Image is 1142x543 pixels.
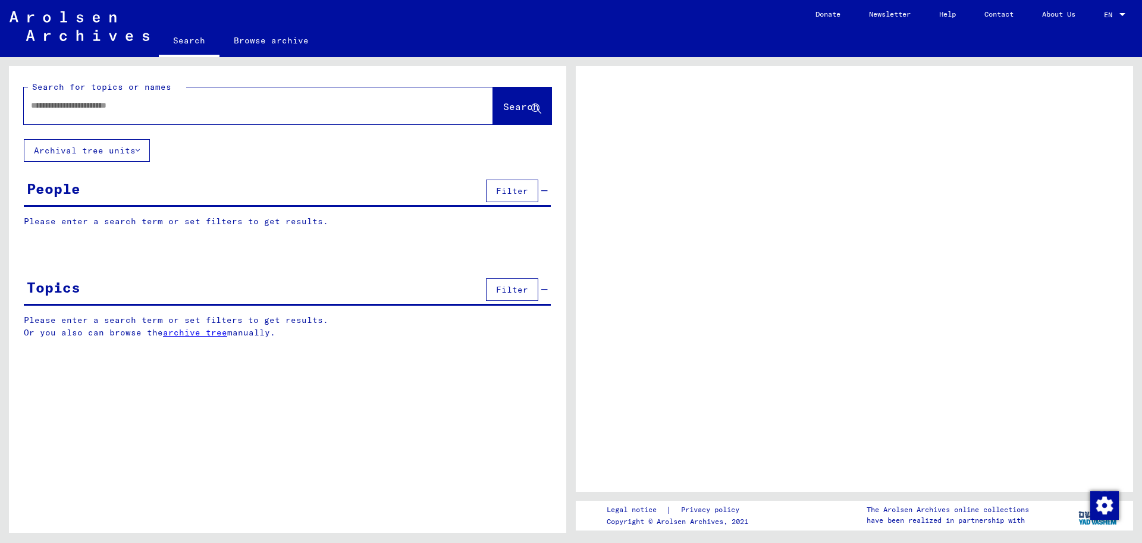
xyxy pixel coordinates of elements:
a: Search [159,26,219,57]
span: Filter [496,284,528,295]
img: yv_logo.png [1076,500,1121,530]
p: The Arolsen Archives online collections [867,504,1029,515]
button: Filter [486,278,538,301]
span: Search [503,101,539,112]
a: Privacy policy [672,504,754,516]
mat-label: Search for topics or names [32,81,171,92]
a: archive tree [163,327,227,338]
div: Change consent [1090,491,1118,519]
button: Search [493,87,551,124]
img: Arolsen_neg.svg [10,11,149,41]
div: People [27,178,80,199]
span: Filter [496,186,528,196]
p: Copyright © Arolsen Archives, 2021 [607,516,754,527]
div: Topics [27,277,80,298]
button: Archival tree units [24,139,150,162]
button: Filter [486,180,538,202]
p: have been realized in partnership with [867,515,1029,526]
p: Please enter a search term or set filters to get results. Or you also can browse the manually. [24,314,551,339]
div: | [607,504,754,516]
img: Change consent [1090,491,1119,520]
p: Please enter a search term or set filters to get results. [24,215,551,228]
a: Legal notice [607,504,666,516]
a: Browse archive [219,26,323,55]
span: EN [1104,11,1117,19]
